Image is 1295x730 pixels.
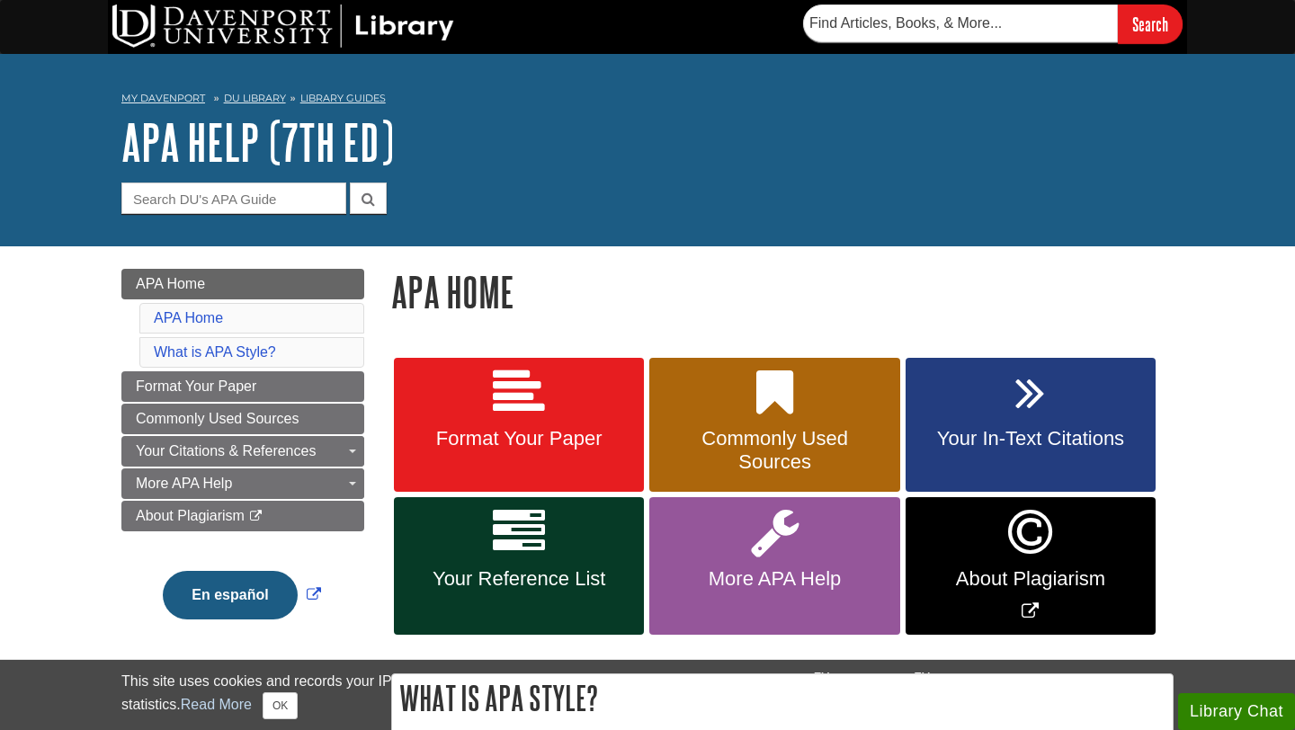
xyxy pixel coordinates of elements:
h2: What is APA Style? [392,674,1173,722]
a: What is APA Style? [154,344,276,360]
input: Find Articles, Books, & More... [803,4,1118,42]
span: Your Reference List [407,567,630,591]
a: APA Help (7th Ed) [121,114,394,170]
span: More APA Help [136,476,232,491]
a: Commonly Used Sources [121,404,364,434]
span: Commonly Used Sources [663,427,886,474]
a: Link opens in new window [158,587,325,602]
a: Read More [181,697,252,712]
span: Format Your Paper [407,427,630,450]
a: Your Reference List [394,497,644,635]
i: This link opens in a new window [248,511,263,522]
a: Format Your Paper [394,358,644,493]
button: Library Chat [1178,693,1295,730]
a: Format Your Paper [121,371,364,402]
a: Commonly Used Sources [649,358,899,493]
a: Your Citations & References [121,436,364,467]
div: Guide Page Menu [121,269,364,650]
a: More APA Help [649,497,899,635]
input: Search DU's APA Guide [121,182,346,214]
nav: breadcrumb [121,86,1174,115]
a: About Plagiarism [121,501,364,531]
span: About Plagiarism [919,567,1142,591]
a: DU Library [224,92,286,104]
a: APA Home [154,310,223,325]
a: More APA Help [121,468,364,499]
button: Close [263,692,298,719]
img: DU Library [112,4,454,48]
form: Searches DU Library's articles, books, and more [803,4,1183,43]
span: About Plagiarism [136,508,245,523]
span: Commonly Used Sources [136,411,299,426]
a: Library Guides [300,92,386,104]
a: My Davenport [121,91,205,106]
span: Format Your Paper [136,378,256,394]
span: APA Home [136,276,205,291]
span: Your In-Text Citations [919,427,1142,450]
a: Link opens in new window [906,497,1156,635]
a: Your In-Text Citations [906,358,1156,493]
div: This site uses cookies and records your IP address for usage statistics. Additionally, we use Goo... [121,671,1174,719]
span: Your Citations & References [136,443,316,458]
a: APA Home [121,269,364,299]
span: More APA Help [663,567,886,591]
input: Search [1118,4,1183,43]
button: En español [163,571,297,619]
h1: APA Home [391,269,1174,315]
